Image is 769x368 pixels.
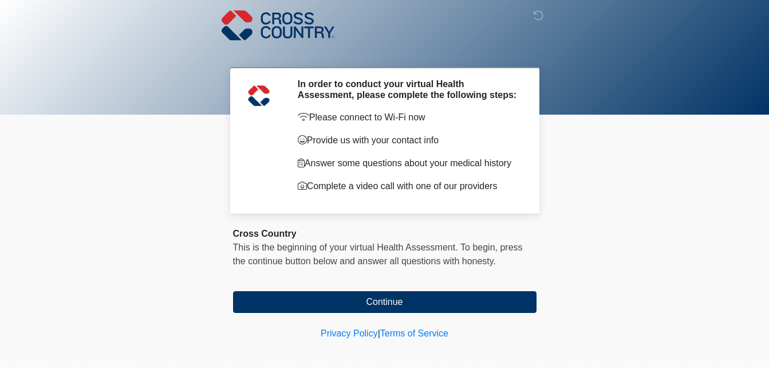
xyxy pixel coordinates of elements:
img: Agent Avatar [242,79,276,113]
p: Answer some questions about your medical history [298,156,519,170]
span: To begin, [460,242,500,252]
p: Provide us with your contact info [298,134,519,147]
div: Cross Country [233,227,537,241]
h1: ‎ ‎ ‎ [224,41,545,62]
a: | [378,328,380,338]
p: Complete a video call with one of our providers [298,179,519,193]
button: Continue [233,291,537,313]
h2: In order to conduct your virtual Health Assessment, please complete the following steps: [298,79,519,100]
img: Cross Country Logo [222,9,335,42]
span: This is the beginning of your virtual Health Assessment. [233,242,458,252]
p: Please connect to Wi-Fi now [298,111,519,124]
a: Terms of Service [380,328,448,338]
a: Privacy Policy [321,328,378,338]
span: press the continue button below and answer all questions with honesty. [233,242,523,266]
